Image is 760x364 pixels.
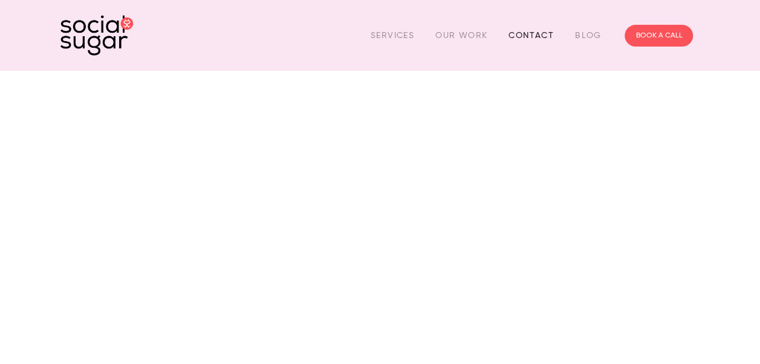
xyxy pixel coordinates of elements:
[371,26,414,45] a: Services
[60,15,133,56] img: SocialSugar
[575,26,602,45] a: Blog
[625,25,693,47] a: BOOK A CALL
[508,26,554,45] a: Contact
[435,26,487,45] a: Our Work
